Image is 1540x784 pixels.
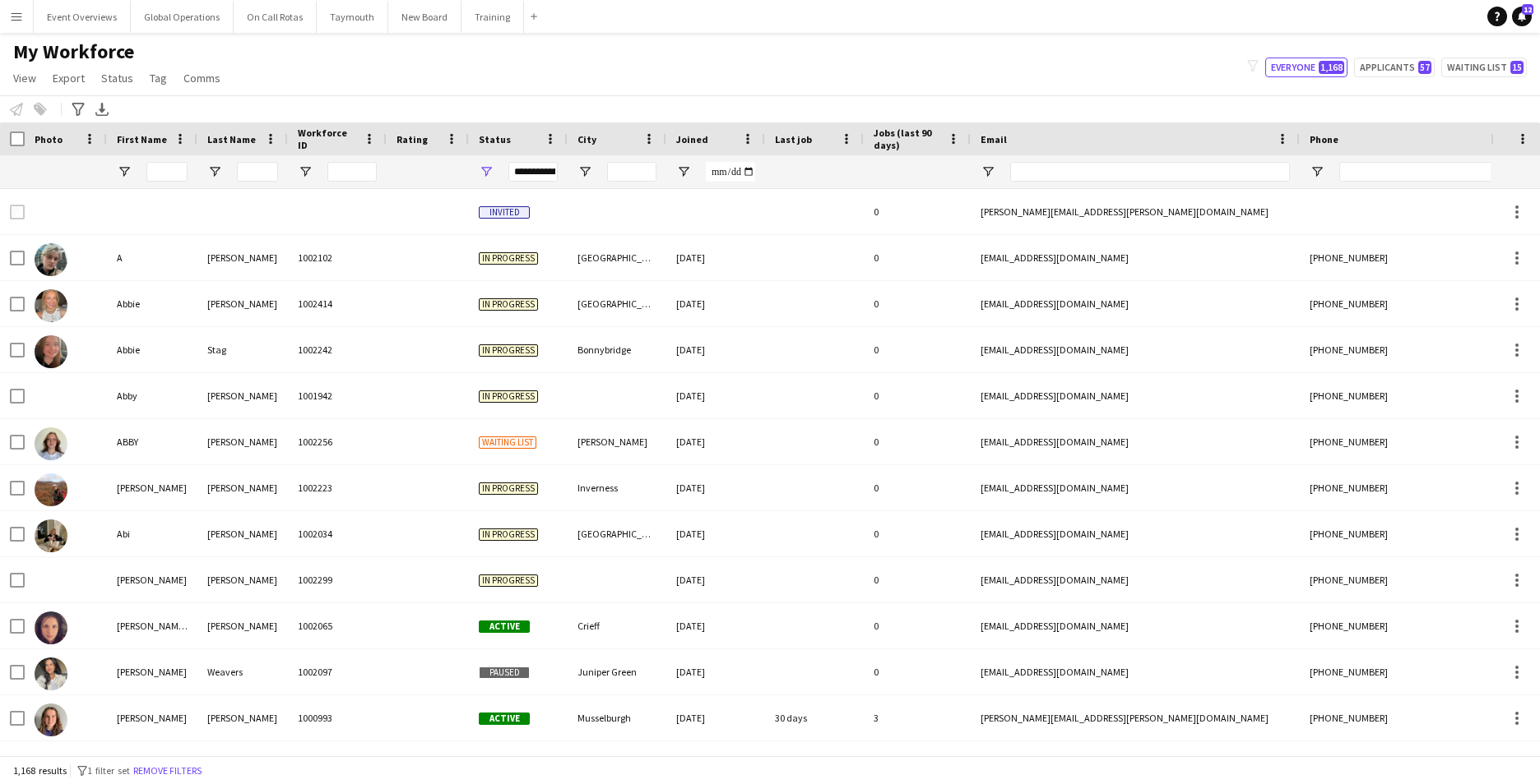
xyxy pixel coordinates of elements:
[1300,281,1510,326] div: [PHONE_NUMBER]
[864,511,971,556] div: 0
[1010,162,1290,182] input: Email Filter Input
[864,419,971,464] div: 0
[462,1,524,33] button: Training
[183,71,220,85] span: Comms
[35,289,67,322] img: Abbie Davis
[288,603,387,648] div: 1002065
[35,657,67,690] img: Abigail Weavers
[1418,61,1431,74] span: 57
[479,390,538,403] span: In progress
[107,327,197,372] div: Abbie
[35,473,67,506] img: Abel McLinden
[666,603,765,648] div: [DATE]
[666,327,765,372] div: [DATE]
[568,465,666,510] div: Inverness
[288,373,387,418] div: 1001942
[288,235,387,280] div: 1002102
[107,649,197,694] div: [PERSON_NAME]
[107,373,197,418] div: Abby
[68,99,88,119] app-action-btn: Advanced filters
[197,373,288,418] div: [PERSON_NAME]
[864,557,971,602] div: 0
[864,281,971,326] div: 0
[568,695,666,740] div: Musselburgh
[666,373,765,418] div: [DATE]
[207,164,222,179] button: Open Filter Menu
[35,335,67,368] img: Abbie Stag
[130,762,205,780] button: Remove filters
[87,764,130,777] span: 1 filter set
[765,695,864,740] div: 30 days
[197,465,288,510] div: [PERSON_NAME]
[577,164,592,179] button: Open Filter Menu
[568,649,666,694] div: Juniper Green
[10,205,25,219] input: Row Selection is disabled for this row (unchecked)
[666,235,765,280] div: [DATE]
[107,235,197,280] div: A
[207,133,256,145] span: Last Name
[971,603,1300,648] div: [EMAIL_ADDRESS][DOMAIN_NAME]
[197,557,288,602] div: [PERSON_NAME]
[676,133,708,145] span: Joined
[479,528,538,541] span: In progress
[150,71,167,85] span: Tag
[92,99,112,119] app-action-btn: Export XLSX
[864,235,971,280] div: 0
[237,162,278,182] input: Last Name Filter Input
[146,162,188,182] input: First Name Filter Input
[34,1,131,33] button: Event Overviews
[971,557,1300,602] div: [EMAIL_ADDRESS][DOMAIN_NAME]
[1300,557,1510,602] div: [PHONE_NUMBER]
[706,162,755,182] input: Joined Filter Input
[568,419,666,464] div: [PERSON_NAME]
[607,162,656,182] input: City Filter Input
[1339,162,1501,182] input: Phone Filter Input
[1300,373,1510,418] div: [PHONE_NUMBER]
[864,695,971,740] div: 3
[479,482,538,495] span: In progress
[666,419,765,464] div: [DATE]
[197,603,288,648] div: [PERSON_NAME]
[1265,58,1347,77] button: Everyone1,168
[666,649,765,694] div: [DATE]
[177,67,227,89] a: Comms
[864,603,971,648] div: 0
[46,67,91,89] a: Export
[1319,61,1344,74] span: 1,168
[479,666,530,679] span: Paused
[479,298,538,311] span: In progress
[568,235,666,280] div: [GEOGRAPHIC_DATA]
[117,133,167,145] span: First Name
[35,519,67,552] img: Abi Wallace
[1310,133,1338,145] span: Phone
[131,1,234,33] button: Global Operations
[107,511,197,556] div: Abi
[197,419,288,464] div: [PERSON_NAME]
[864,189,971,234] div: 0
[298,127,357,151] span: Workforce ID
[864,327,971,372] div: 0
[666,465,765,510] div: [DATE]
[971,649,1300,694] div: [EMAIL_ADDRESS][DOMAIN_NAME]
[971,465,1300,510] div: [EMAIL_ADDRESS][DOMAIN_NAME]
[1354,58,1435,77] button: Applicants57
[197,649,288,694] div: Weavers
[13,39,134,64] span: My Workforce
[35,243,67,276] img: A M Seymour
[666,557,765,602] div: [DATE]
[479,620,530,633] span: Active
[53,71,85,85] span: Export
[117,164,132,179] button: Open Filter Menu
[577,133,596,145] span: City
[298,164,313,179] button: Open Filter Menu
[7,67,43,89] a: View
[288,649,387,694] div: 1002097
[288,419,387,464] div: 1002256
[1300,511,1510,556] div: [PHONE_NUMBER]
[971,327,1300,372] div: [EMAIL_ADDRESS][DOMAIN_NAME]
[676,164,691,179] button: Open Filter Menu
[1512,7,1532,26] a: 12
[107,695,197,740] div: [PERSON_NAME]
[107,281,197,326] div: Abbie
[197,695,288,740] div: [PERSON_NAME]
